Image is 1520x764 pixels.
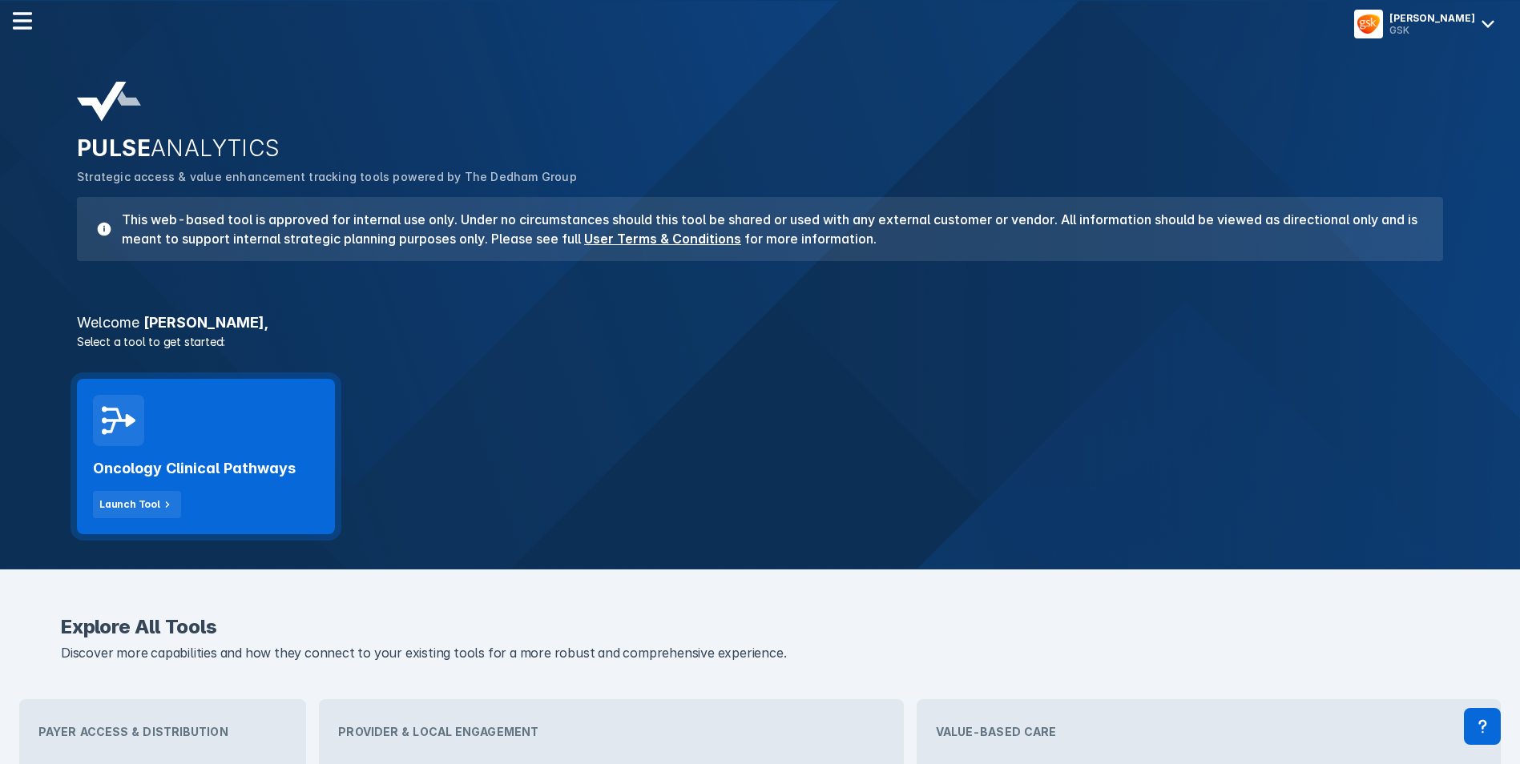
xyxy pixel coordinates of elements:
a: User Terms & Conditions [584,231,741,247]
button: Launch Tool [93,491,181,518]
div: [PERSON_NAME] [1389,12,1475,24]
div: Payer Access & Distribution [26,706,300,758]
div: Provider & Local Engagement [325,706,897,758]
span: Welcome [77,314,139,331]
span: ANALYTICS [151,135,280,162]
img: menu--horizontal.svg [13,11,32,30]
h2: Explore All Tools [61,617,1459,637]
p: Strategic access & value enhancement tracking tools powered by The Dedham Group [77,168,1443,186]
a: Oncology Clinical PathwaysLaunch Tool [77,379,335,534]
h3: [PERSON_NAME] , [67,316,1453,330]
p: Discover more capabilities and how they connect to your existing tools for a more robust and comp... [61,643,1459,664]
div: Contact Support [1464,708,1501,745]
h2: Oncology Clinical Pathways [93,459,296,478]
p: Select a tool to get started: [67,333,1453,350]
img: menu button [1357,13,1380,35]
h3: This web-based tool is approved for internal use only. Under no circumstances should this tool be... [112,210,1424,248]
div: GSK [1389,24,1475,36]
div: Value-Based Care [923,706,1494,758]
h2: PULSE [77,135,1443,162]
div: Launch Tool [99,497,160,512]
img: pulse-analytics-logo [77,82,141,122]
